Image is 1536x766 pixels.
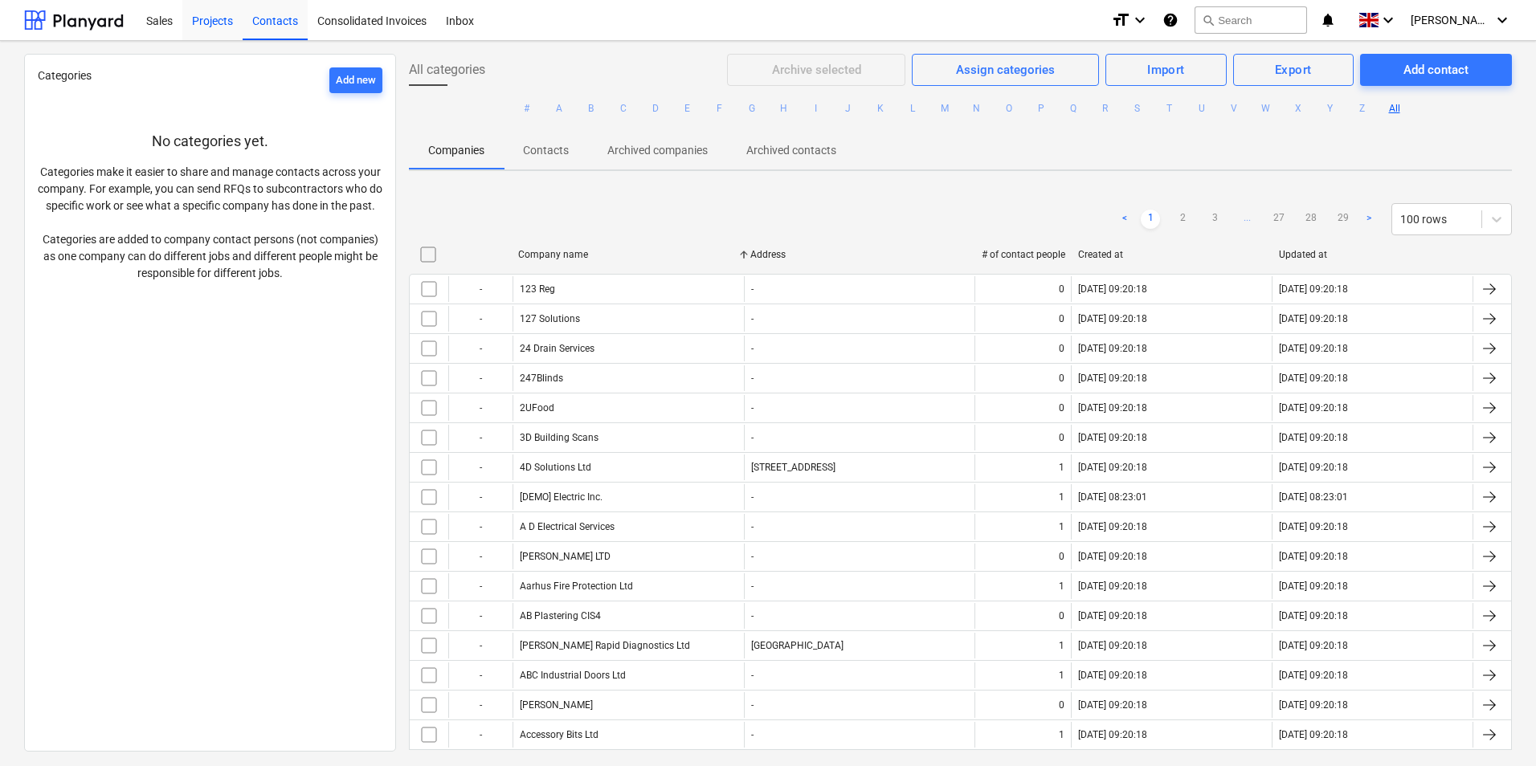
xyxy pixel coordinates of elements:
[520,610,601,621] div: AB Plastering CIS4
[1202,14,1215,26] span: search
[1078,670,1147,681] div: [DATE] 09:20:18
[1279,462,1348,473] div: [DATE] 09:20:18
[751,610,754,621] div: -
[1279,581,1348,592] div: [DATE] 09:20:18
[751,521,754,532] div: -
[1059,343,1064,354] div: 0
[336,71,376,90] div: Add new
[1162,10,1179,30] i: Knowledge base
[448,544,513,569] div: -
[1078,343,1147,354] div: [DATE] 09:20:18
[1279,343,1348,354] div: [DATE] 09:20:18
[1321,99,1340,118] button: Y
[1078,581,1147,592] div: [DATE] 09:20:18
[520,699,593,711] div: [PERSON_NAME]
[38,69,92,82] span: Categories
[1059,699,1064,711] div: 0
[1279,402,1348,414] div: [DATE] 09:20:18
[520,462,591,473] div: 4D Solutions Ltd
[38,164,382,282] p: Categories make it easier to share and manage contacts across your company. For example, you can ...
[1173,210,1192,229] a: Page 2
[678,99,697,118] button: E
[1279,283,1348,295] div: [DATE] 09:20:18
[746,142,836,159] p: Archived contacts
[1279,249,1467,260] div: Updated at
[1359,210,1379,229] a: Next page
[1279,432,1348,443] div: [DATE] 09:20:18
[520,729,598,740] div: Accessory Bits Ltd
[523,142,569,159] p: Contacts
[1279,729,1348,740] div: [DATE] 09:20:18
[520,283,555,295] div: 123 Reg
[448,573,513,599] div: -
[448,484,513,510] div: -
[956,59,1055,80] div: Assign categories
[1059,432,1064,443] div: 0
[903,99,922,118] button: L
[1078,249,1266,260] div: Created at
[1334,210,1353,229] a: Page 29
[1385,99,1404,118] button: All
[1078,462,1147,473] div: [DATE] 09:20:18
[520,640,690,651] div: [PERSON_NAME] Rapid Diagnostics Ltd
[1078,729,1147,740] div: [DATE] 09:20:18
[750,249,970,260] div: Address
[751,670,754,681] div: -
[520,521,615,532] div: A D Electrical Services
[751,551,754,562] div: -
[1078,521,1147,532] div: [DATE] 09:20:18
[1456,689,1536,766] iframe: Chat Widget
[1279,521,1348,532] div: [DATE] 09:20:18
[1301,210,1321,229] a: Page 28
[1128,99,1147,118] button: S
[646,99,665,118] button: D
[1059,491,1064,503] div: 1
[582,99,601,118] button: B
[1493,10,1512,30] i: keyboard_arrow_down
[1064,99,1083,118] button: Q
[1279,640,1348,651] div: [DATE] 09:20:18
[1111,10,1130,30] i: format_size
[967,99,987,118] button: N
[1059,551,1064,562] div: 0
[751,313,754,324] div: -
[1289,99,1308,118] button: X
[982,249,1065,260] div: # of contact people
[1078,699,1147,711] div: [DATE] 09:20:18
[1269,210,1289,229] a: Page 27
[751,343,754,354] div: -
[448,276,513,302] div: -
[607,142,708,159] p: Archived companies
[1237,210,1256,229] span: ...
[774,99,794,118] button: H
[1141,210,1160,229] a: Page 1 is your current page
[517,99,537,118] button: #
[1078,402,1147,414] div: [DATE] 09:20:18
[1256,99,1276,118] button: W
[751,402,754,414] div: -
[751,640,844,651] div: [GEOGRAPHIC_DATA]
[1224,99,1244,118] button: V
[1279,373,1348,384] div: [DATE] 09:20:18
[329,67,382,93] button: Add new
[448,306,513,332] div: -
[710,99,729,118] button: F
[1195,6,1307,34] button: Search
[1115,210,1134,229] a: Previous page
[751,581,754,592] div: -
[1360,54,1512,86] button: Add contact
[1353,99,1372,118] button: Z
[1059,521,1064,532] div: 1
[1105,54,1227,86] button: Import
[448,662,513,688] div: -
[448,395,513,421] div: -
[1096,99,1115,118] button: R
[448,633,513,658] div: -
[520,432,598,443] div: 3D Building Scans
[751,729,754,740] div: -
[1059,373,1064,384] div: 0
[520,402,554,414] div: 2UFood
[1275,59,1312,80] div: Export
[520,670,626,681] div: ABC Industrial Doors Ltd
